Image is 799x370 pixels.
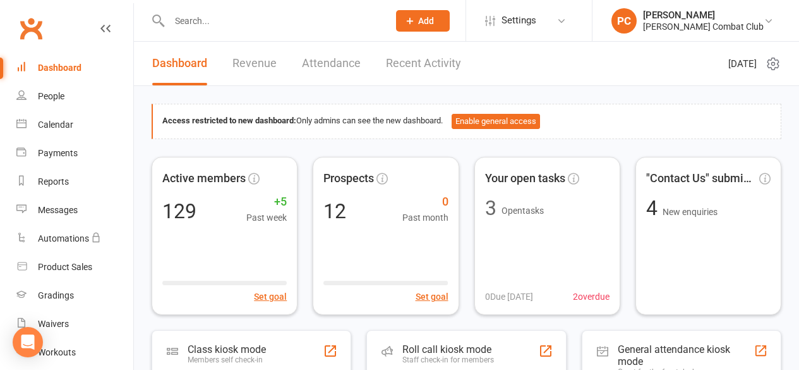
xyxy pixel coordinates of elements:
a: Dashboard [152,42,207,85]
a: Calendar [16,111,133,139]
div: [PERSON_NAME] [643,9,764,21]
div: Automations [38,233,89,244]
div: Product Sales [38,262,92,272]
div: Waivers [38,319,69,329]
div: Only admins can see the new dashboard. [162,114,771,129]
button: Set goal [416,290,448,304]
span: [DATE] [728,56,757,71]
span: "Contact Us" submissions [646,170,757,188]
a: Gradings [16,281,133,310]
a: Payments [16,139,133,168]
button: Enable general access [452,114,540,129]
a: Product Sales [16,253,133,281]
a: Dashboard [16,54,133,82]
div: Staff check-in for members [402,355,494,364]
span: Settings [502,6,536,35]
a: Waivers [16,310,133,338]
a: Clubworx [15,13,47,44]
span: Add [418,16,434,26]
div: 129 [162,201,196,221]
a: Automations [16,225,133,253]
div: Roll call kiosk mode [402,343,494,355]
div: Dashboard [38,63,81,73]
a: Revenue [232,42,277,85]
span: 2 overdue [573,290,610,304]
a: Reports [16,168,133,196]
a: Workouts [16,338,133,367]
div: Calendar [38,120,73,130]
span: 0 [402,193,448,211]
div: Payments [38,148,78,158]
span: 0 Due [DATE] [485,290,533,304]
span: Past month [402,211,448,225]
div: Gradings [38,290,74,300]
div: 12 [323,201,346,221]
span: +5 [246,193,287,211]
div: PC [611,8,637,34]
span: Active members [162,170,246,188]
div: Reports [38,176,69,187]
a: Recent Activity [386,42,461,85]
strong: Access restricted to new dashboard: [162,116,296,125]
div: People [38,91,64,101]
div: General attendance kiosk mode [618,343,754,367]
span: Your open tasks [485,170,565,188]
span: New enquiries [663,207,718,217]
input: Search... [165,12,380,30]
span: Prospects [323,170,374,188]
a: Attendance [302,42,361,85]
div: Open Intercom Messenger [13,327,43,357]
a: Messages [16,196,133,225]
a: People [16,82,133,111]
div: Workouts [38,347,76,357]
div: Class kiosk mode [188,343,266,355]
div: Messages [38,205,78,215]
div: 3 [485,198,496,218]
span: Open tasks [502,206,544,216]
button: Set goal [254,290,287,304]
div: Members self check-in [188,355,266,364]
div: [PERSON_NAME] Combat Club [643,21,764,32]
button: Add [396,10,450,32]
span: 4 [646,196,663,220]
span: Past week [246,211,287,225]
